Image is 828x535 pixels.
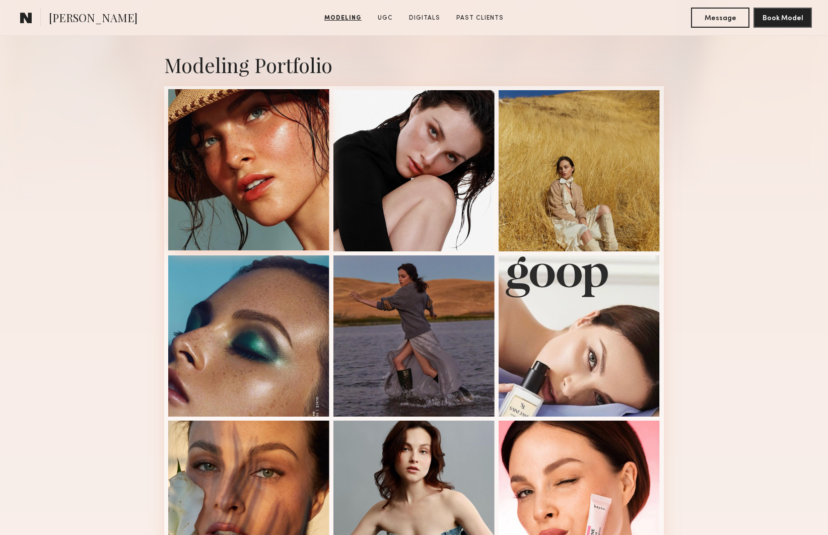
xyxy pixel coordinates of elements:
a: Past Clients [452,14,508,23]
button: Message [691,8,749,28]
a: Book Model [753,13,812,22]
span: [PERSON_NAME] [49,10,137,28]
button: Book Model [753,8,812,28]
a: Modeling [320,14,366,23]
a: UGC [374,14,397,23]
a: Digitals [405,14,444,23]
div: Modeling Portfolio [164,51,664,78]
